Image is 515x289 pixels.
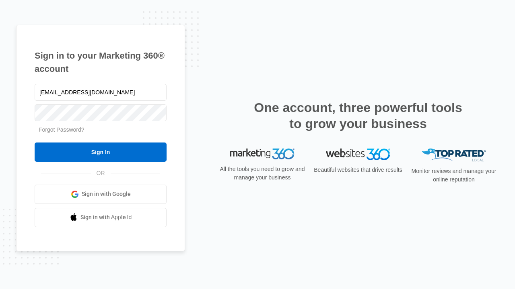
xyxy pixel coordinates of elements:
[39,126,84,133] a: Forgot Password?
[82,190,131,198] span: Sign in with Google
[217,165,307,182] p: All the tools you need to grow and manage your business
[230,149,295,160] img: Marketing 360
[251,100,465,132] h2: One account, three powerful tools to grow your business
[409,167,499,184] p: Monitor reviews and manage your online reputation
[326,149,390,160] img: Websites 360
[35,185,167,204] a: Sign in with Google
[35,84,167,101] input: Email
[35,142,167,162] input: Sign In
[35,208,167,227] a: Sign in with Apple Id
[422,149,486,162] img: Top Rated Local
[80,213,132,222] span: Sign in with Apple Id
[313,166,403,174] p: Beautiful websites that drive results
[35,49,167,75] h1: Sign in to your Marketing 360® account
[91,169,111,177] span: OR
